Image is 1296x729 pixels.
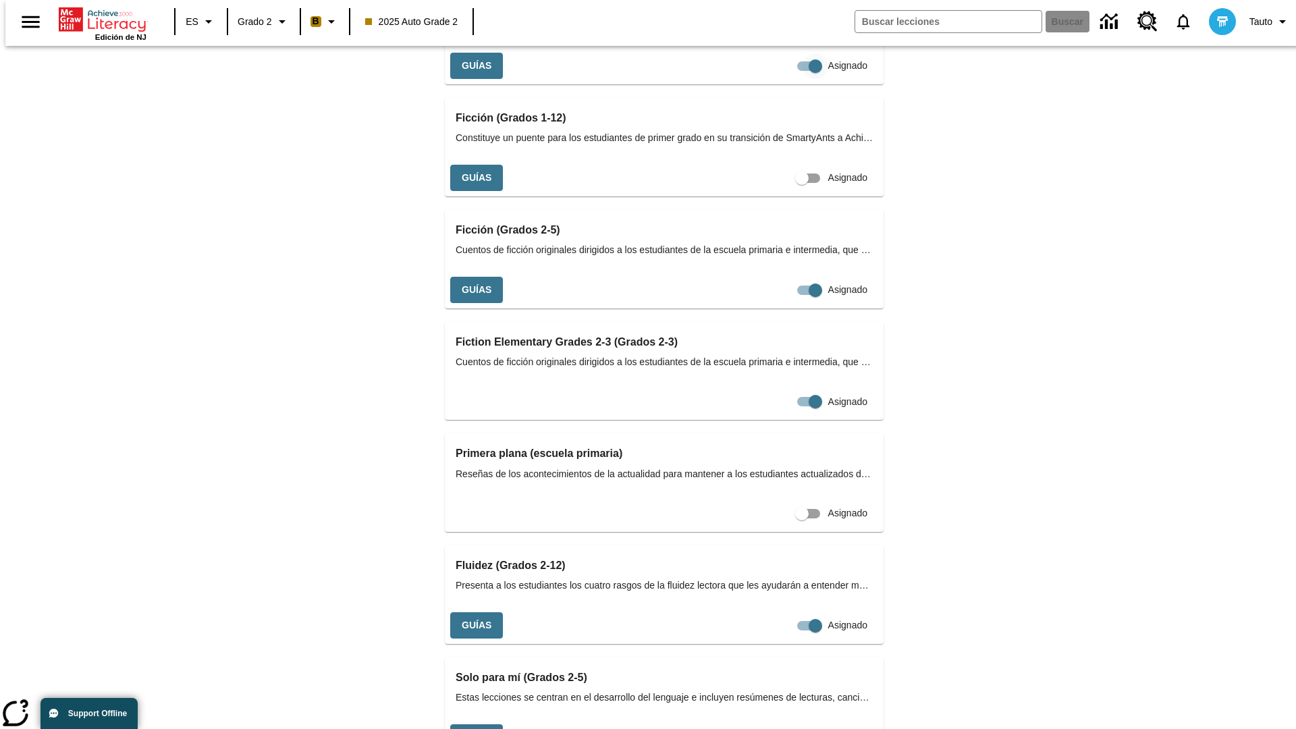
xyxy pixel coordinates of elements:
span: Asignado [828,59,867,73]
span: Asignado [828,618,867,632]
h3: Fluidez (Grados 2-12) [456,556,873,575]
button: Boost El color de la clase es anaranjado claro. Cambiar el color de la clase. [305,9,345,34]
span: B [313,13,319,30]
span: Edición de NJ [95,33,146,41]
span: Tauto [1249,15,1272,29]
span: Asignado [828,395,867,409]
span: Support Offline [68,709,127,718]
h3: Fiction Elementary Grades 2-3 (Grados 2-3) [456,333,873,352]
a: Notificaciones [1166,4,1201,39]
span: Grado 2 [238,15,272,29]
button: Guías [450,165,503,191]
button: Abrir el menú lateral [11,2,51,42]
h3: Ficción (Grados 1-12) [456,109,873,128]
button: Guías [450,53,503,79]
input: Buscar campo [855,11,1042,32]
button: Support Offline [40,698,138,729]
h3: Solo para mí (Grados 2-5) [456,668,873,687]
img: avatar image [1209,8,1236,35]
div: Portada [59,5,146,41]
span: Constituye un puente para los estudiantes de primer grado en su transición de SmartyAnts a Achiev... [456,131,873,145]
button: Escoja un nuevo avatar [1201,4,1244,39]
span: Asignado [828,283,867,297]
a: Centro de recursos, Se abrirá en una pestaña nueva. [1129,3,1166,40]
span: Asignado [828,506,867,520]
span: 2025 Auto Grade 2 [365,15,458,29]
span: Cuentos de ficción originales dirigidos a los estudiantes de la escuela primaria e intermedia, qu... [456,243,873,257]
button: Perfil/Configuración [1244,9,1296,34]
a: Centro de información [1092,3,1129,40]
span: Presenta a los estudiantes los cuatro rasgos de la fluidez lectora que les ayudarán a entender me... [456,578,873,593]
a: Portada [59,6,146,33]
span: Cuentos de ficción originales dirigidos a los estudiantes de la escuela primaria e intermedia, qu... [456,355,873,369]
h3: Ficción (Grados 2-5) [456,221,873,240]
button: Guías [450,277,503,303]
h3: Primera plana (escuela primaria) [456,444,873,463]
button: Guías [450,612,503,639]
span: ES [186,15,198,29]
span: Estas lecciones se centran en el desarrollo del lenguaje e incluyen resúmenes de lecturas, cancio... [456,691,873,705]
span: Asignado [828,171,867,185]
button: Grado: Grado 2, Elige un grado [232,9,296,34]
button: Lenguaje: ES, Selecciona un idioma [180,9,223,34]
span: Reseñas de los acontecimientos de la actualidad para mantener a los estudiantes actualizados de l... [456,467,873,481]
